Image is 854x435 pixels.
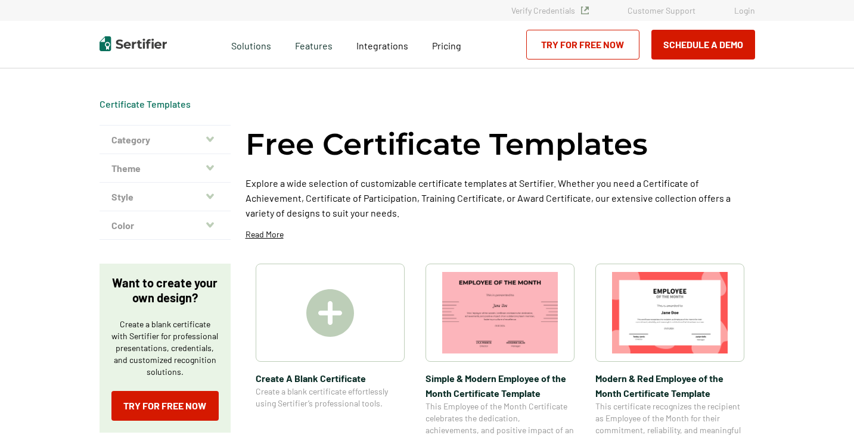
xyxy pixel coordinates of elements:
[306,289,354,337] img: Create A Blank Certificate
[356,37,408,52] a: Integrations
[628,5,695,15] a: Customer Support
[581,7,589,14] img: Verified
[256,371,405,386] span: Create A Blank Certificate
[595,371,744,400] span: Modern & Red Employee of the Month Certificate Template
[100,98,191,110] div: Breadcrumb
[295,37,333,52] span: Features
[432,37,461,52] a: Pricing
[734,5,755,15] a: Login
[442,272,558,353] img: Simple & Modern Employee of the Month Certificate Template
[111,318,219,378] p: Create a blank certificate with Sertifier for professional presentations, credentials, and custom...
[612,272,728,353] img: Modern & Red Employee of the Month Certificate Template
[111,391,219,421] a: Try for Free Now
[100,183,231,211] button: Style
[100,98,191,109] a: Certificate Templates
[111,276,219,305] p: Want to create your own design?
[511,5,589,15] a: Verify Credentials
[100,36,167,51] img: Sertifier | Digital Credentialing Platform
[246,229,284,240] p: Read More
[100,126,231,154] button: Category
[246,176,755,220] p: Explore a wide selection of customizable certificate templates at Sertifier. Whether you need a C...
[432,40,461,51] span: Pricing
[246,125,648,164] h1: Free Certificate Templates
[100,211,231,240] button: Color
[256,386,405,409] span: Create a blank certificate effortlessly using Sertifier’s professional tools.
[231,37,271,52] span: Solutions
[356,40,408,51] span: Integrations
[100,154,231,183] button: Theme
[426,371,574,400] span: Simple & Modern Employee of the Month Certificate Template
[526,30,639,60] a: Try for Free Now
